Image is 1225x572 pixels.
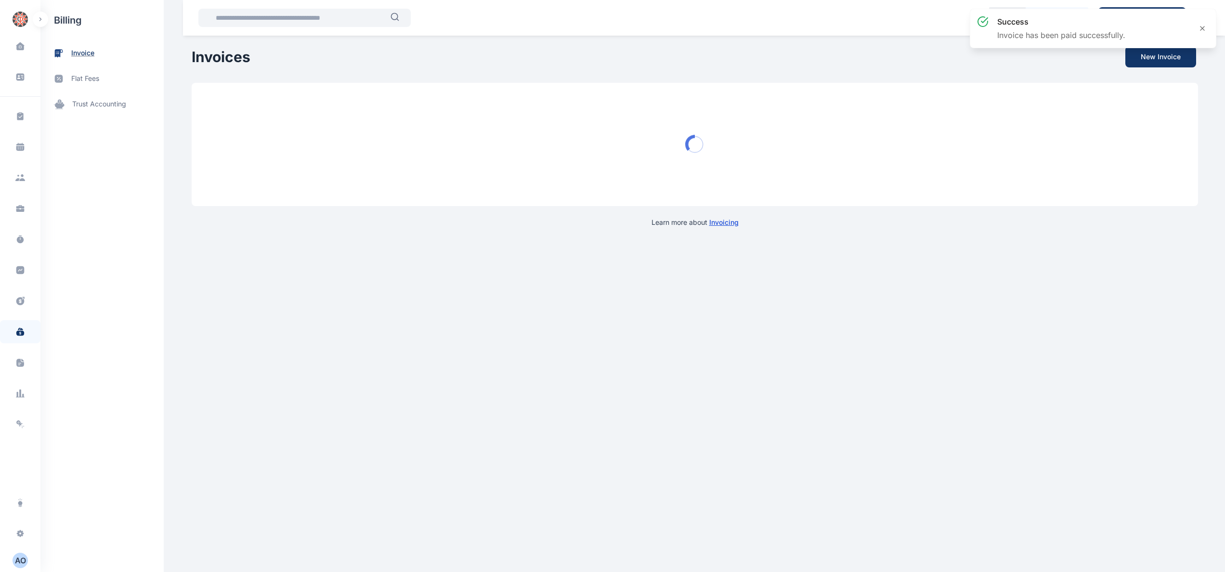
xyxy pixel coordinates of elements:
[13,553,28,568] button: AO
[71,74,99,84] span: flat fees
[192,48,250,65] h1: Invoices
[40,40,164,66] a: invoice
[652,218,739,227] p: Learn more about
[997,16,1125,27] h3: success
[40,66,164,91] a: flat fees
[40,91,164,117] a: trust accounting
[709,218,739,226] a: Invoicing
[6,553,35,568] button: AO
[72,99,126,109] span: trust accounting
[71,48,94,58] span: invoice
[13,555,28,566] div: A O
[997,29,1125,41] p: Invoice has been paid successfully.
